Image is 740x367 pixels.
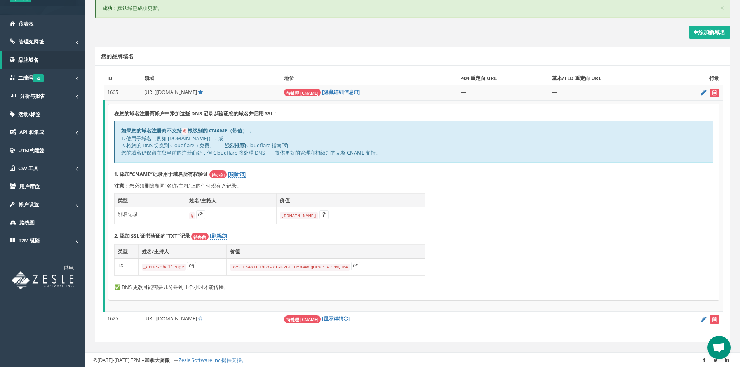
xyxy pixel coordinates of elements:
[707,336,731,359] div: Open chat
[189,197,216,204] font: 姓名/主持人
[118,248,128,255] font: 类型
[280,212,318,219] code: [DOMAIN_NAME]
[322,315,350,322] a: [显示详情]
[118,262,126,269] font: TXT
[193,234,206,240] font: 待办的
[188,127,252,134] font: 根级别的 CNAME（带值），
[107,75,113,82] font: ID
[720,2,724,13] font: ×
[334,89,354,96] font: 详细信息
[118,197,128,204] font: 类型
[19,183,40,190] font: 用户席位
[226,232,227,239] font: ]
[93,357,145,364] font: ©[DATE]-[DATE] T2M –
[322,89,324,96] font: [
[36,75,40,81] font: v2
[101,52,134,60] font: 您的品牌域名
[324,315,334,322] font: 显示
[114,182,129,189] font: 注意：
[246,142,287,149] a: Cloudflare 指南
[348,315,350,322] font: ]
[228,170,240,177] font: [刷新
[19,219,35,226] font: 路线图
[689,26,730,39] a: 添加新域名
[230,264,350,271] code: 3VSGL54s1n1bBx9kI-K2GE1H584WngUPXcJv7PMQD6A
[18,165,38,172] font: CSV 工具
[189,212,195,219] code: @
[287,142,288,149] font: ]
[19,20,34,27] font: 仪表板
[244,170,246,177] font: ]
[145,357,170,364] font: 加拿大骄傲
[322,89,360,96] a: [隐藏详细信息]
[245,142,246,149] font: [
[552,315,557,322] font: —
[18,56,38,63] font: 品牌域名
[358,89,360,96] font: ]
[230,248,240,255] font: 价值
[12,271,74,289] img: T2M URL 缩短器由 Zesle Software Inc. 提供支持。
[64,264,74,271] font: 供电
[324,89,334,96] font: 隐藏
[102,5,117,12] font: 成功：
[114,232,190,239] font: 2. 添加 SSL 证书验证的“TXT”记录
[18,74,33,81] font: 二维码
[107,89,118,96] font: 1665
[121,135,223,142] font: 1. 使用子域名（例如 [DOMAIN_NAME]），或
[322,315,324,322] font: [
[698,28,725,36] font: 添加新域名
[129,182,242,189] font: 您必须删除相同“名称/主机”上的任何现有 A 记录。
[142,264,186,271] code: _acme-challenge
[225,142,245,149] font: 强烈推荐
[18,147,45,154] font: UTM构建器
[114,110,278,117] font: 在您的域名注册商帐户中添加这些 DNS 记录以验证您的域名并启用 SSL：
[121,149,381,156] font: 您的域名仍保留在您当前的注册商处，但 Cloudflare 将处理 DNS——提供更好的管理和根级别的完整 CNAME 支持。
[461,89,466,96] font: —
[461,315,466,322] font: —
[121,127,182,134] font: 如果您的域名注册商不支持
[114,284,229,290] font: ✅ DNS 更改可能需要几分钟到几个小时才能传播。
[114,170,208,177] font: 1. 添加“CNAME”记录用于域名所有权验证
[461,75,497,82] font: 404 重定向 URL
[117,5,163,12] font: 默认域已成功更新。
[179,357,247,364] a: Zesle Software Inc.提供支持。
[19,237,40,244] font: T2M 链路
[19,129,44,136] font: API 和集成
[552,89,557,96] font: —
[107,315,118,322] font: 1625
[19,201,39,208] font: 帐户设置
[170,357,179,364] font: | 由
[228,170,246,178] a: [刷新]
[210,232,227,240] a: [刷新]
[552,75,601,82] font: 基本/TLD 重定向 URL
[18,111,40,118] font: 活动/标签
[19,38,44,45] font: 管理短网址
[144,75,154,82] font: 领域
[286,90,319,96] font: 待处理 [CNAME]
[212,172,225,177] font: 待办的
[198,89,203,96] a: 默认
[144,315,197,322] font: [URL][DOMAIN_NAME]
[334,315,344,322] font: 详情
[286,317,319,322] font: 待处理 [CNAME]
[709,75,719,82] font: 行动
[142,248,169,255] font: 姓名/主持人
[246,142,282,149] font: Cloudflare 指南
[20,92,45,99] font: 分析与报告
[284,75,294,82] font: 地位
[182,128,188,135] code: @
[121,142,225,149] font: 2. 将您的 DNS 切换到 Cloudflare（免费）——
[198,315,203,322] a: 设置默认值
[144,89,197,96] font: [URL][DOMAIN_NAME]
[118,210,138,217] font: 别名记录
[210,232,221,239] font: [刷新
[280,197,290,204] font: 价值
